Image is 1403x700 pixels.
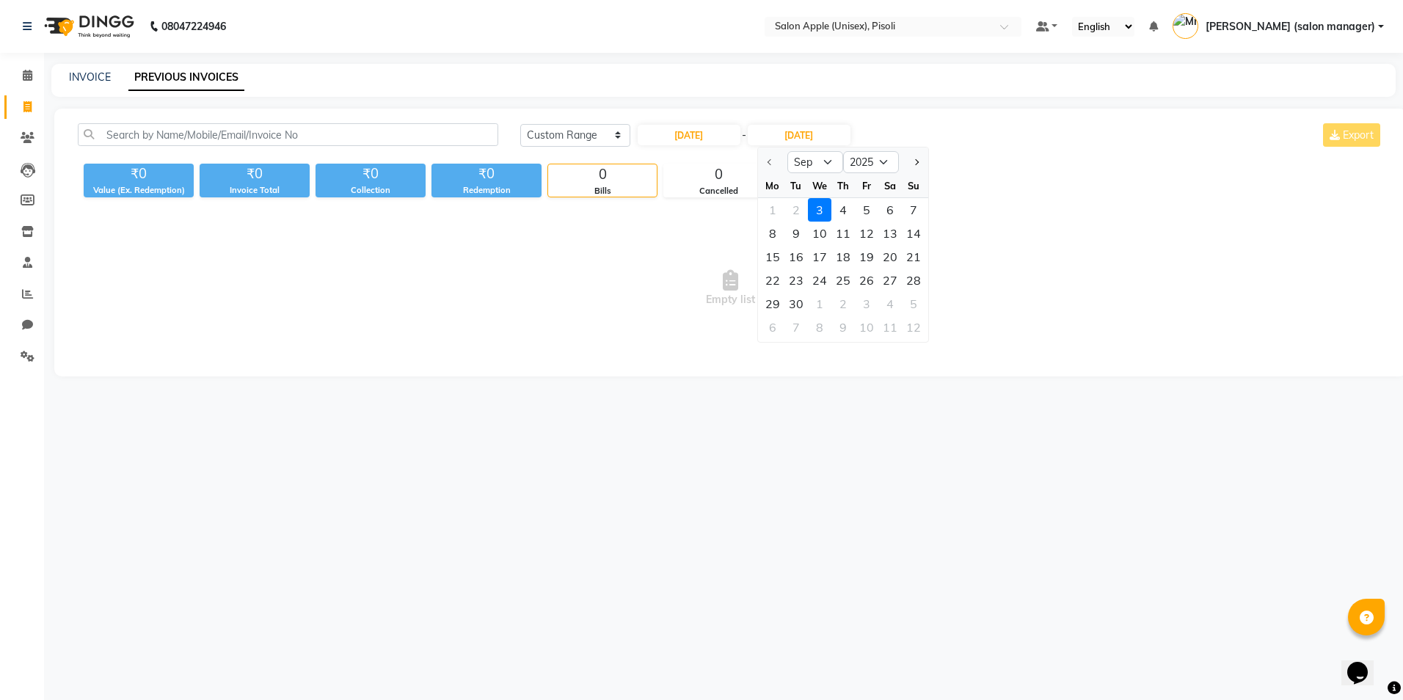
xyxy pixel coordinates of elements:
[808,292,831,316] div: Wednesday, October 1, 2025
[878,316,902,339] div: Saturday, October 11, 2025
[431,164,542,184] div: ₹0
[902,174,925,197] div: Su
[831,269,855,292] div: 25
[761,245,784,269] div: Monday, September 15, 2025
[831,316,855,339] div: 9
[808,292,831,316] div: 1
[128,65,244,91] a: PREVIOUS INVOICES
[548,164,657,185] div: 0
[855,245,878,269] div: Friday, September 19, 2025
[902,198,925,222] div: 7
[808,198,831,222] div: 3
[878,222,902,245] div: Saturday, September 13, 2025
[784,174,808,197] div: Tu
[200,184,310,197] div: Invoice Total
[784,222,808,245] div: 9
[761,316,784,339] div: 6
[902,269,925,292] div: Sunday, September 28, 2025
[855,316,878,339] div: 10
[878,292,902,316] div: 4
[831,245,855,269] div: Thursday, September 18, 2025
[878,198,902,222] div: 6
[855,292,878,316] div: 3
[878,222,902,245] div: 13
[831,198,855,222] div: Thursday, September 4, 2025
[784,245,808,269] div: 16
[316,184,426,197] div: Collection
[855,174,878,197] div: Fr
[878,198,902,222] div: Saturday, September 6, 2025
[831,222,855,245] div: Thursday, September 11, 2025
[878,292,902,316] div: Saturday, October 4, 2025
[902,245,925,269] div: Sunday, September 21, 2025
[808,174,831,197] div: We
[855,269,878,292] div: Friday, September 26, 2025
[910,150,922,174] button: Next month
[878,269,902,292] div: 27
[1206,19,1375,34] span: [PERSON_NAME] (salon manager)
[855,245,878,269] div: 19
[161,6,226,47] b: 08047224946
[808,222,831,245] div: Wednesday, September 10, 2025
[784,316,808,339] div: Tuesday, October 7, 2025
[855,198,878,222] div: Friday, September 5, 2025
[902,222,925,245] div: Sunday, September 14, 2025
[831,292,855,316] div: 2
[855,292,878,316] div: Friday, October 3, 2025
[855,198,878,222] div: 5
[761,222,784,245] div: 8
[784,316,808,339] div: 7
[761,269,784,292] div: 22
[808,316,831,339] div: 8
[784,292,808,316] div: 30
[638,125,740,145] input: Start Date
[902,292,925,316] div: 5
[878,174,902,197] div: Sa
[878,245,902,269] div: 20
[808,269,831,292] div: 24
[748,125,850,145] input: End Date
[808,316,831,339] div: Wednesday, October 8, 2025
[69,70,111,84] a: INVOICE
[784,222,808,245] div: Tuesday, September 9, 2025
[831,316,855,339] div: Thursday, October 9, 2025
[808,198,831,222] div: Wednesday, September 3, 2025
[784,269,808,292] div: Tuesday, September 23, 2025
[761,222,784,245] div: Monday, September 8, 2025
[37,6,138,47] img: logo
[855,316,878,339] div: Friday, October 10, 2025
[902,222,925,245] div: 14
[902,316,925,339] div: Sunday, October 12, 2025
[784,292,808,316] div: Tuesday, September 30, 2025
[784,269,808,292] div: 23
[831,222,855,245] div: 11
[431,184,542,197] div: Redemption
[902,316,925,339] div: 12
[1341,641,1388,685] iframe: chat widget
[902,269,925,292] div: 28
[84,164,194,184] div: ₹0
[200,164,310,184] div: ₹0
[784,245,808,269] div: Tuesday, September 16, 2025
[831,292,855,316] div: Thursday, October 2, 2025
[761,269,784,292] div: Monday, September 22, 2025
[761,292,784,316] div: Monday, September 29, 2025
[831,245,855,269] div: 18
[808,269,831,292] div: Wednesday, September 24, 2025
[761,174,784,197] div: Mo
[855,222,878,245] div: Friday, September 12, 2025
[78,123,498,146] input: Search by Name/Mobile/Email/Invoice No
[316,164,426,184] div: ₹0
[84,184,194,197] div: Value (Ex. Redemption)
[761,245,784,269] div: 15
[878,316,902,339] div: 11
[878,269,902,292] div: Saturday, September 27, 2025
[761,316,784,339] div: Monday, October 6, 2025
[78,215,1383,362] span: Empty list
[843,151,899,173] select: Select year
[855,269,878,292] div: 26
[808,245,831,269] div: Wednesday, September 17, 2025
[902,245,925,269] div: 21
[664,164,773,185] div: 0
[787,151,843,173] select: Select month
